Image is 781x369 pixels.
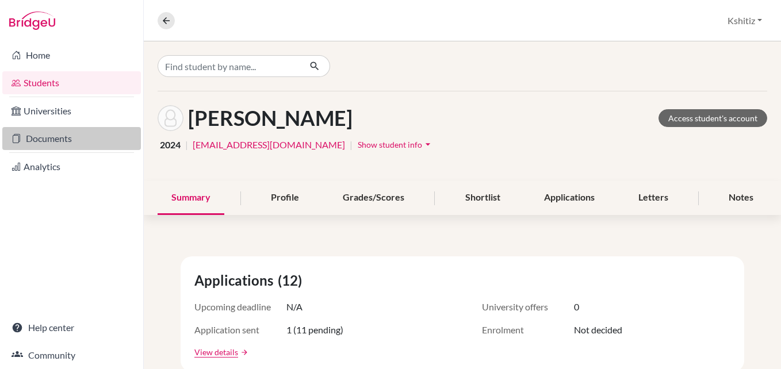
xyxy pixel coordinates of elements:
[194,346,238,358] a: View details
[2,316,141,339] a: Help center
[574,323,622,337] span: Not decided
[422,139,434,150] i: arrow_drop_down
[722,10,767,32] button: Kshitiz
[158,181,224,215] div: Summary
[286,300,303,314] span: N/A
[451,181,514,215] div: Shortlist
[350,138,353,152] span: |
[160,138,181,152] span: 2024
[286,323,343,337] span: 1 (11 pending)
[715,181,767,215] div: Notes
[2,44,141,67] a: Home
[329,181,418,215] div: Grades/Scores
[574,300,579,314] span: 0
[257,181,313,215] div: Profile
[9,11,55,30] img: Bridge-U
[2,71,141,94] a: Students
[2,99,141,122] a: Universities
[158,55,300,77] input: Find student by name...
[238,348,248,356] a: arrow_forward
[185,138,188,152] span: |
[2,127,141,150] a: Documents
[194,270,278,291] span: Applications
[357,136,434,153] button: Show student infoarrow_drop_down
[194,300,286,314] span: Upcoming deadline
[2,344,141,367] a: Community
[358,140,422,149] span: Show student info
[194,323,286,337] span: Application sent
[188,106,353,130] h1: [PERSON_NAME]
[193,138,345,152] a: [EMAIL_ADDRESS][DOMAIN_NAME]
[278,270,307,291] span: (12)
[625,181,682,215] div: Letters
[482,323,574,337] span: Enrolment
[2,155,141,178] a: Analytics
[530,181,608,215] div: Applications
[659,109,767,127] a: Access student's account
[482,300,574,314] span: University offers
[158,105,183,131] img: Siddhartha Yadav's avatar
